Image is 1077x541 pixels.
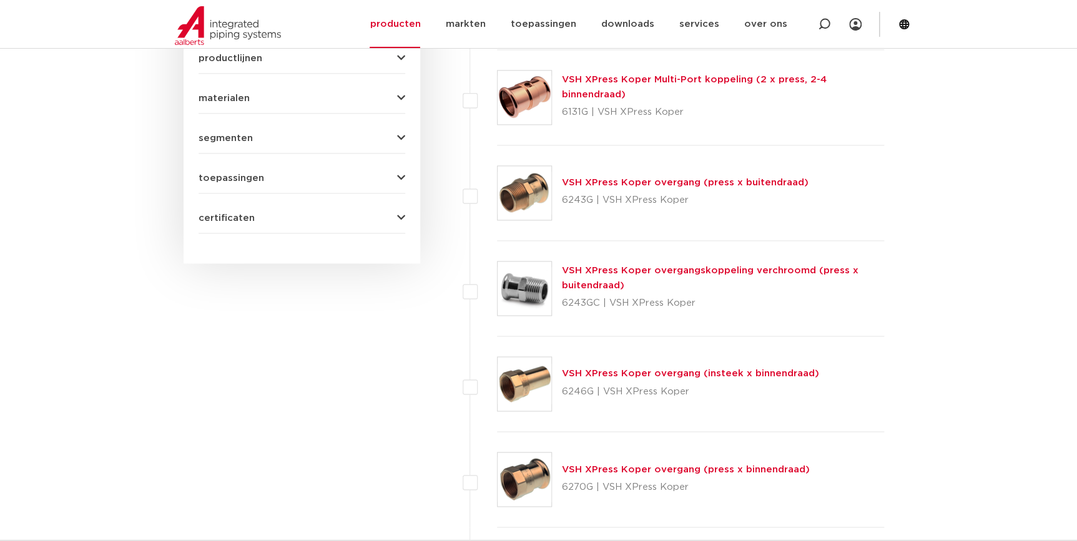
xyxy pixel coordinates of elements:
[498,166,551,220] img: Thumbnail for VSH XPress Koper overgang (press x buitendraad)
[199,134,405,143] button: segmenten
[562,190,809,210] p: 6243G | VSH XPress Koper
[562,75,827,99] a: VSH XPress Koper Multi-Port koppeling (2 x press, 2-4 binnendraad)
[562,464,810,474] a: VSH XPress Koper overgang (press x binnendraad)
[498,71,551,124] img: Thumbnail for VSH XPress Koper Multi-Port koppeling (2 x press, 2-4 binnendraad)
[562,381,819,401] p: 6246G | VSH XPress Koper
[199,94,405,103] button: materialen
[498,357,551,411] img: Thumbnail for VSH XPress Koper overgang (insteek x binnendraad)
[199,173,405,183] button: toepassingen
[199,134,253,143] span: segmenten
[199,54,405,63] button: productlijnen
[562,266,858,290] a: VSH XPress Koper overgangskoppeling verchroomd (press x buitendraad)
[562,477,810,497] p: 6270G | VSH XPress Koper
[199,94,250,103] span: materialen
[562,293,885,313] p: 6243GC | VSH XPress Koper
[199,173,264,183] span: toepassingen
[562,102,885,122] p: 6131G | VSH XPress Koper
[562,178,809,187] a: VSH XPress Koper overgang (press x buitendraad)
[199,213,405,223] button: certificaten
[498,261,551,315] img: Thumbnail for VSH XPress Koper overgangskoppeling verchroomd (press x buitendraad)
[562,369,819,378] a: VSH XPress Koper overgang (insteek x binnendraad)
[199,54,262,63] span: productlijnen
[498,452,551,506] img: Thumbnail for VSH XPress Koper overgang (press x binnendraad)
[199,213,255,223] span: certificaten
